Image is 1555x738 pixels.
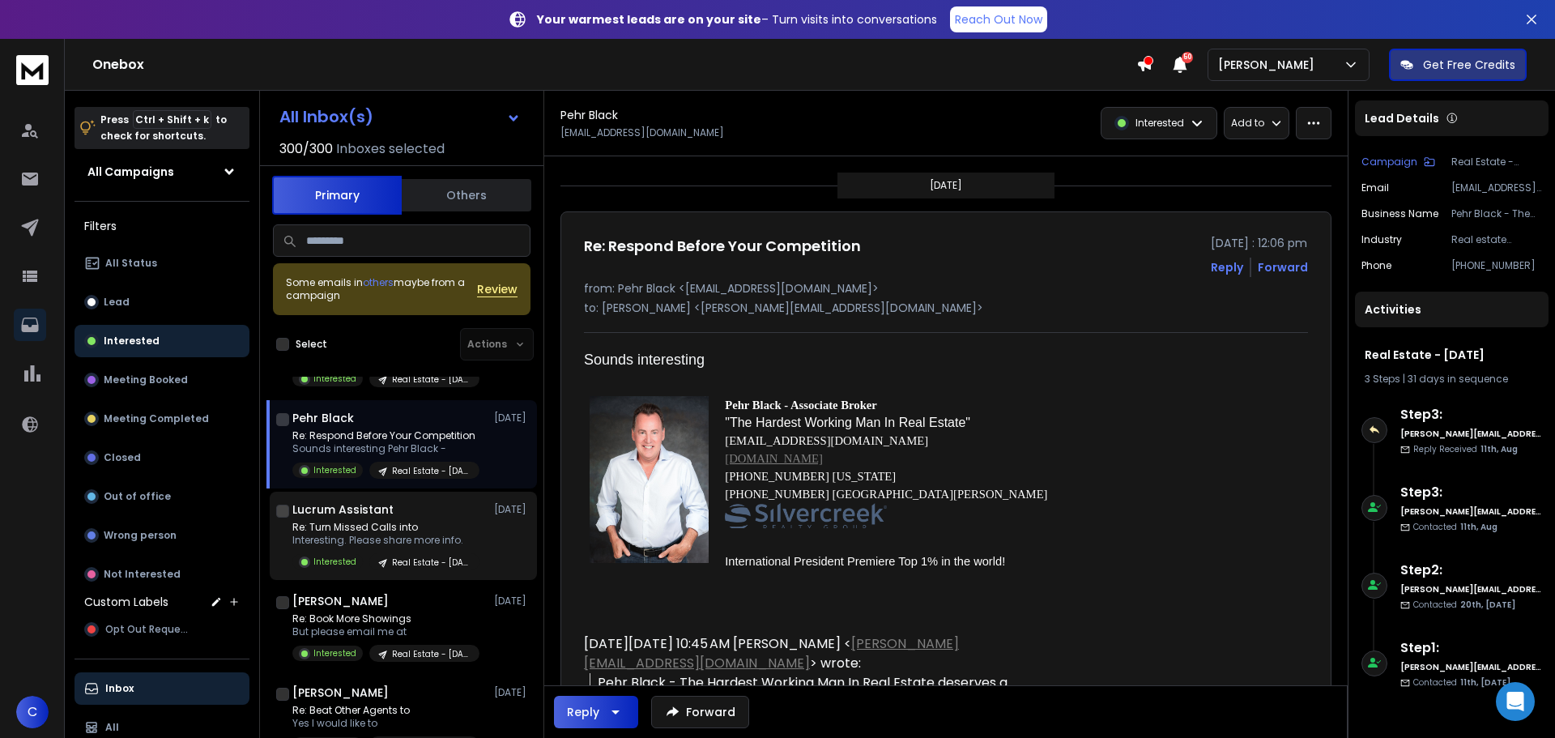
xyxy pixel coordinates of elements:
[1365,372,1400,386] span: 3 Steps
[292,612,479,625] p: Re: Book More Showings
[75,403,249,435] button: Meeting Completed
[392,465,470,477] p: Real Estate - [DATE]
[1460,521,1497,533] span: 11th, Aug
[292,501,394,518] h1: Lucrum Assistant
[336,139,445,159] h3: Inboxes selected
[560,107,618,123] h1: Pehr Black
[537,11,937,28] p: – Turn visits into conversations
[100,112,227,144] p: Press to check for shortcuts.
[75,215,249,237] h3: Filters
[313,373,356,385] p: Interested
[725,555,1005,568] span: International President Premiere Top 1% in the world!
[392,557,470,569] p: Real Estate - [DATE]
[567,704,599,720] div: Reply
[494,503,530,516] p: [DATE]
[1400,583,1542,595] h6: [PERSON_NAME][EMAIL_ADDRESS][DOMAIN_NAME]
[272,176,402,215] button: Primary
[104,451,141,464] p: Closed
[725,470,896,483] span: [PHONE_NUMBER] [US_STATE]
[292,593,389,609] h1: [PERSON_NAME]
[104,490,171,503] p: Out of office
[725,434,928,447] span: [EMAIL_ADDRESS][DOMAIN_NAME]
[584,349,1057,371] div: Sounds interesting
[292,704,479,717] p: Re: Beat Other Agents to
[584,300,1308,316] p: to: [PERSON_NAME] <[PERSON_NAME][EMAIL_ADDRESS][DOMAIN_NAME]>
[950,6,1047,32] a: Reach Out Now
[584,634,959,672] a: [PERSON_NAME][EMAIL_ADDRESS][DOMAIN_NAME]
[105,257,157,270] p: All Status
[313,647,356,659] p: Interested
[1211,235,1308,251] p: [DATE] : 12:06 pm
[392,373,470,386] p: Real Estate - [DATE]
[402,177,531,213] button: Others
[1496,682,1535,721] div: Open Intercom Messenger
[1389,49,1527,81] button: Get Free Credits
[930,179,962,192] p: [DATE]
[955,11,1042,28] p: Reach Out Now
[292,429,479,442] p: Re: Respond Before Your Competition
[84,594,168,610] h3: Custom Labels
[1451,207,1542,220] p: Pehr Black - The Hardest Working Man In Real Estate
[725,452,823,465] a: [DOMAIN_NAME]
[1135,117,1184,130] p: Interested
[75,156,249,188] button: All Campaigns
[1460,599,1515,611] span: 20th, [DATE]
[105,682,134,695] p: Inbox
[1218,57,1321,73] p: [PERSON_NAME]
[133,110,211,129] span: Ctrl + Shift + k
[292,410,354,426] h1: Pehr Black
[590,396,709,564] img: CNKhXqH9QawrAbd-bLfpejf4Tu8iF5G8lHuhEEiWTb0DSJOQ6KFozWRLogcek02U144y3_gfmlB4kMafyA1gVNlLh4rnp2TD3...
[1451,233,1542,246] p: Real estate consultant
[105,623,190,636] span: Opt Out Request
[1400,483,1542,502] h6: Step 3 :
[75,519,249,552] button: Wrong person
[1423,57,1515,73] p: Get Free Credits
[1365,373,1539,386] div: |
[494,595,530,608] p: [DATE]
[75,613,249,646] button: Opt Out Request
[651,696,749,728] button: Forward
[75,364,249,396] button: Meeting Booked
[1408,372,1508,386] span: 31 days in sequence
[1361,181,1389,194] p: Email
[75,558,249,591] button: Not Interested
[1413,676,1510,689] p: Contacted
[725,488,1047,501] span: [PHONE_NUMBER] [GEOGRAPHIC_DATA][PERSON_NAME]
[584,634,1057,673] div: [DATE][DATE] 10:45 AM [PERSON_NAME] < > wrote:
[1231,117,1264,130] p: Add to
[292,442,479,455] p: Sounds interesting Pehr Black -
[75,480,249,513] button: Out of office
[1413,443,1518,455] p: Reply Received
[1400,561,1542,580] h6: Step 2 :
[104,529,177,542] p: Wrong person
[477,281,518,297] button: Review
[554,696,638,728] button: Reply
[1400,428,1542,440] h6: [PERSON_NAME][EMAIL_ADDRESS][DOMAIN_NAME]
[87,164,174,180] h1: All Campaigns
[1400,661,1542,673] h6: [PERSON_NAME][EMAIL_ADDRESS][DOMAIN_NAME]
[75,672,249,705] button: Inbox
[560,126,724,139] p: [EMAIL_ADDRESS][DOMAIN_NAME]
[392,648,470,660] p: Real Estate - [DATE]
[584,235,861,258] h1: Re: Respond Before Your Competition
[16,55,49,85] img: logo
[266,100,534,133] button: All Inbox(s)
[105,721,119,734] p: All
[16,696,49,728] button: C
[104,568,181,581] p: Not Interested
[313,556,356,568] p: Interested
[1361,259,1391,272] p: Phone
[75,247,249,279] button: All Status
[292,717,479,730] p: Yes I would like to
[363,275,394,289] span: others
[1460,676,1510,689] span: 11th, [DATE]
[1355,292,1549,327] div: Activities
[1400,405,1542,424] h6: Step 3 :
[1413,599,1515,611] p: Contacted
[286,276,477,302] div: Some emails in maybe from a campaign
[1413,521,1497,533] p: Contacted
[725,503,887,530] img: xzHWIc99ZX0UF3Rd6TKoogd8VcxY9zKvlYjqVZ-Sfc3d6pqr4l2Dr8Y3VYl9R-XRNVqQgwMT4VLVcmV6wErCiQtFnOTz0qXQO...
[104,412,209,425] p: Meeting Completed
